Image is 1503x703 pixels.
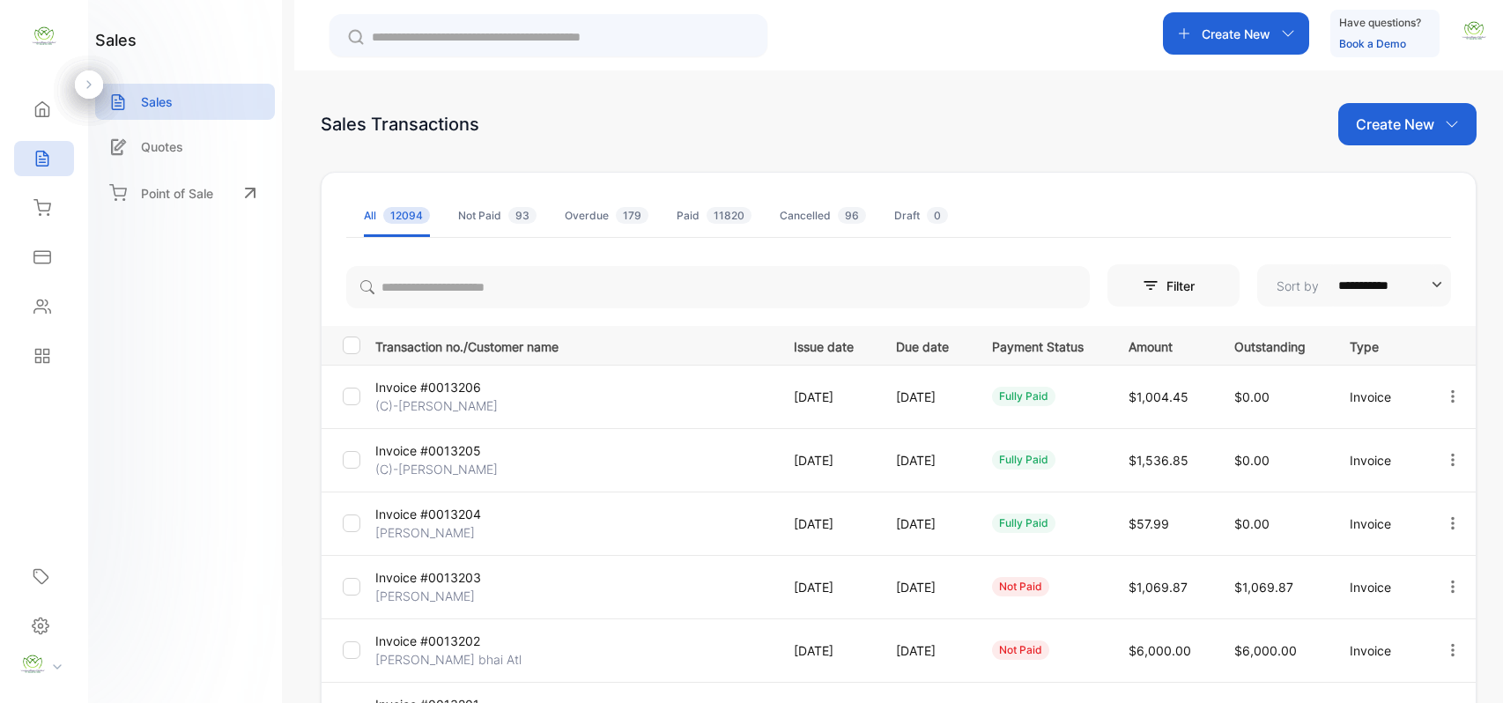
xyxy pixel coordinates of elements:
p: Quotes [141,137,183,156]
p: Type [1350,334,1408,356]
span: $1,069.87 [1234,580,1293,595]
p: [DATE] [794,451,861,470]
p: [DATE] [896,641,955,660]
p: Invoice [1350,451,1408,470]
button: avatar [1461,12,1487,55]
div: not paid [992,577,1049,596]
iframe: LiveChat chat widget [1429,629,1503,703]
p: [DATE] [896,388,955,406]
div: Paid [677,208,751,224]
p: Invoice #0013205 [375,441,507,460]
p: Point of Sale [141,184,213,203]
div: Cancelled [780,208,866,224]
span: $1,536.85 [1129,453,1188,468]
span: 179 [616,207,648,224]
button: Create New [1338,103,1477,145]
p: Invoice #0013202 [375,632,507,650]
span: $57.99 [1129,516,1169,531]
span: $0.00 [1234,389,1270,404]
p: Sales [141,92,173,111]
p: Invoice #0013203 [375,568,507,587]
img: avatar [1461,18,1487,44]
a: Quotes [95,129,275,165]
p: (C)-[PERSON_NAME] [375,396,507,415]
h1: sales [95,28,137,52]
span: $0.00 [1234,516,1270,531]
div: fully paid [992,387,1055,406]
div: Overdue [565,208,648,224]
p: Issue date [794,334,861,356]
span: 11820 [707,207,751,224]
div: Draft [894,208,948,224]
p: [DATE] [896,578,955,596]
div: Not Paid [458,208,537,224]
a: Point of Sale [95,174,275,212]
p: Invoice [1350,641,1408,660]
span: 0 [927,207,948,224]
p: [DATE] [896,451,955,470]
p: Invoice #0013206 [375,378,507,396]
p: [DATE] [794,641,861,660]
span: 96 [838,207,866,224]
p: Due date [896,334,955,356]
p: [DATE] [896,514,955,533]
p: Invoice #0013204 [375,505,507,523]
p: Sort by [1277,277,1319,295]
p: Create New [1202,25,1270,43]
p: [DATE] [794,388,861,406]
span: $1,004.45 [1129,389,1188,404]
p: Invoice [1350,388,1408,406]
a: Sales [95,84,275,120]
span: $6,000.00 [1234,643,1297,658]
span: $1,069.87 [1129,580,1188,595]
div: fully paid [992,514,1055,533]
div: fully paid [992,450,1055,470]
img: profile [19,651,46,677]
span: 93 [508,207,537,224]
p: [PERSON_NAME] bhai Atl [375,650,522,669]
div: not paid [992,640,1049,660]
p: [PERSON_NAME] [375,523,507,542]
p: Outstanding [1234,334,1314,356]
p: Transaction no./Customer name [375,334,772,356]
span: $0.00 [1234,453,1270,468]
div: All [364,208,430,224]
p: Payment Status [992,334,1092,356]
p: [DATE] [794,578,861,596]
p: Create New [1356,114,1434,135]
span: 12094 [383,207,430,224]
button: Sort by [1257,264,1451,307]
p: (C)-[PERSON_NAME] [375,460,507,478]
p: [DATE] [794,514,861,533]
div: Sales Transactions [321,111,479,137]
p: Invoice [1350,514,1408,533]
img: logo [31,23,57,49]
p: Amount [1129,334,1198,356]
p: [PERSON_NAME] [375,587,507,605]
button: Create New [1163,12,1309,55]
span: $6,000.00 [1129,643,1191,658]
p: Invoice [1350,578,1408,596]
a: Book a Demo [1339,37,1406,50]
p: Have questions? [1339,14,1421,32]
